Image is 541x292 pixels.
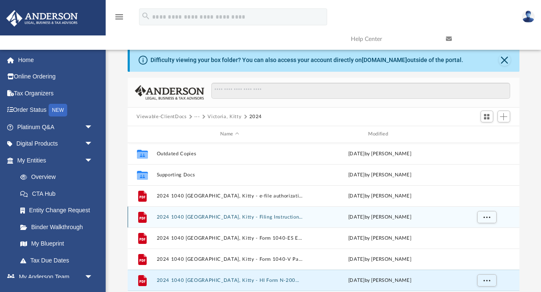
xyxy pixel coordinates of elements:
[12,252,106,269] a: Tax Due Dates
[141,11,150,21] i: search
[12,169,106,186] a: Overview
[348,278,365,282] span: [DATE]
[6,68,106,85] a: Online Ordering
[306,192,453,200] div: by [PERSON_NAME]
[49,104,67,116] div: NEW
[156,235,303,241] button: 2024 1040 [GEOGRAPHIC_DATA], Kitty - Form 1040-ES Estimated Tax Payment.pdf
[306,130,453,138] div: Modified
[306,234,453,242] div: by [PERSON_NAME]
[481,111,493,122] button: Switch to Grid View
[348,151,365,156] span: [DATE]
[156,257,303,262] button: 2024 1040 [GEOGRAPHIC_DATA], Kitty - Form 1040-V Payment Voucher.pdf
[348,193,365,198] span: [DATE]
[306,276,453,284] div: by [PERSON_NAME]
[348,235,365,240] span: [DATE]
[497,111,510,122] button: Add
[362,57,407,63] a: [DOMAIN_NAME]
[85,152,101,169] span: arrow_drop_down
[12,235,101,252] a: My Blueprint
[348,214,365,219] span: [DATE]
[4,10,80,27] img: Anderson Advisors Platinum Portal
[456,130,516,138] div: id
[208,113,241,121] button: Victoria, Kitty
[249,113,262,121] button: 2024
[156,172,303,178] button: Supporting Docs
[12,202,106,219] a: Entity Change Request
[131,130,152,138] div: id
[156,151,303,157] button: Outdated Copies
[306,213,453,221] div: by [PERSON_NAME]
[12,219,106,235] a: Binder Walkthrough
[306,255,453,263] div: by [PERSON_NAME]
[6,152,106,169] a: My Entitiesarrow_drop_down
[85,269,101,286] span: arrow_drop_down
[344,22,440,56] a: Help Center
[150,56,463,65] div: Difficulty viewing your box folder? You can also access your account directly on outside of the p...
[6,85,106,102] a: Tax Organizers
[156,130,303,138] div: Name
[114,16,124,22] a: menu
[156,214,303,220] button: 2024 1040 [GEOGRAPHIC_DATA], Kitty - Filing Instructions.pdf
[6,119,106,135] a: Platinum Q&Aarrow_drop_down
[6,51,106,68] a: Home
[306,171,453,178] div: [DATE] by [PERSON_NAME]
[156,193,303,199] button: 2024 1040 [GEOGRAPHIC_DATA], Kitty - e-file authorization - please sign.pdf
[114,12,124,22] i: menu
[522,11,535,23] img: User Pic
[137,113,186,121] button: Viewable-ClientDocs
[194,113,200,121] button: ···
[156,278,303,283] button: 2024 1040 [GEOGRAPHIC_DATA], Kitty - HI Form N-200V Payment Voucher.pdf
[477,211,496,223] button: More options
[306,150,453,157] div: by [PERSON_NAME]
[12,185,106,202] a: CTA Hub
[477,274,496,287] button: More options
[348,257,365,261] span: [DATE]
[85,119,101,136] span: arrow_drop_down
[6,269,101,286] a: My Anderson Teamarrow_drop_down
[499,54,511,66] button: Close
[211,83,510,99] input: Search files and folders
[85,135,101,153] span: arrow_drop_down
[6,135,106,152] a: Digital Productsarrow_drop_down
[6,102,106,119] a: Order StatusNEW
